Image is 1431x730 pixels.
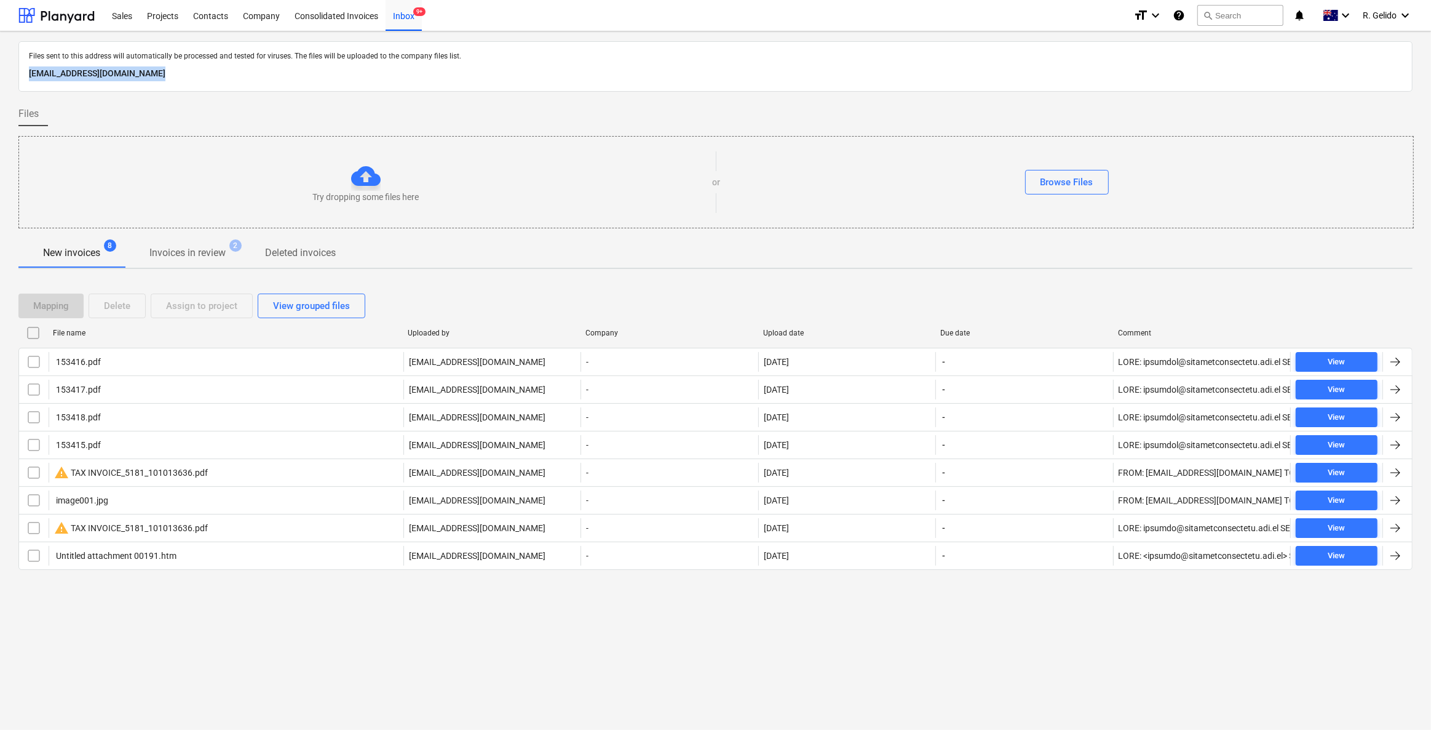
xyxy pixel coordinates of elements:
div: [DATE] [764,385,789,395]
div: View [1328,411,1345,425]
div: - [581,546,758,566]
div: - [581,352,758,372]
span: search [1203,10,1213,20]
button: View [1296,435,1377,455]
div: image001.jpg [54,495,108,505]
i: notifications [1293,8,1306,23]
div: TAX INVOICE_5181_101013636.pdf [54,521,208,535]
div: View [1328,494,1345,508]
i: keyboard_arrow_down [1398,8,1413,23]
div: - [581,407,758,427]
button: View [1296,407,1377,427]
div: Untitled attachment 00191.htm [54,551,176,561]
p: Files sent to this address will automatically be processed and tested for viruses. The files will... [29,52,1402,62]
p: or [712,176,720,188]
button: View [1296,463,1377,483]
p: [EMAIL_ADDRESS][DOMAIN_NAME] [409,550,545,562]
div: View [1328,549,1345,563]
p: [EMAIL_ADDRESS][DOMAIN_NAME] [29,66,1402,81]
span: - [941,467,946,479]
div: [DATE] [764,551,789,561]
div: 153418.pdf [54,412,101,422]
div: Comment [1118,329,1286,337]
div: View [1328,355,1345,369]
div: Upload date [763,329,931,337]
button: View [1296,380,1377,399]
div: 153416.pdf [54,357,101,367]
span: R. Gelido [1363,10,1397,20]
p: Try dropping some files here [312,191,419,203]
div: 153415.pdf [54,440,101,450]
span: 9+ [413,7,426,16]
div: Try dropping some files hereorBrowse Files [18,136,1414,228]
p: [EMAIL_ADDRESS][DOMAIN_NAME] [409,439,545,451]
div: [DATE] [764,357,789,367]
div: View [1328,383,1345,397]
div: Uploaded by [408,329,576,337]
p: [EMAIL_ADDRESS][DOMAIN_NAME] [409,411,545,423]
div: [DATE] [764,440,789,450]
i: Knowledge base [1173,8,1185,23]
span: - [941,522,946,534]
div: View [1328,521,1345,535]
div: View grouped files [273,298,350,314]
span: - [941,494,946,507]
span: 8 [104,239,116,252]
button: Browse Files [1025,170,1109,195]
button: Search [1197,5,1283,26]
span: warning [54,521,69,535]
i: format_size [1133,8,1148,23]
span: 2 [229,239,242,252]
p: [EMAIL_ADDRESS][DOMAIN_NAME] [409,467,545,479]
div: File name [53,329,398,337]
div: - [581,491,758,510]
p: [EMAIL_ADDRESS][DOMAIN_NAME] [409,356,545,368]
span: warning [54,465,69,480]
div: - [581,463,758,483]
i: keyboard_arrow_down [1338,8,1353,23]
div: View [1328,466,1345,480]
span: - [941,439,946,451]
div: TAX INVOICE_5181_101013636.pdf [54,465,208,480]
span: - [941,411,946,423]
button: View [1296,491,1377,510]
p: New invoices [43,246,100,260]
p: Invoices in review [149,246,226,260]
button: View [1296,352,1377,372]
div: [DATE] [764,412,789,422]
span: - [941,383,946,396]
span: Files [18,106,39,121]
div: View [1328,438,1345,452]
div: [DATE] [764,523,789,533]
button: View [1296,546,1377,566]
p: [EMAIL_ADDRESS][DOMAIN_NAME] [409,522,545,534]
span: - [941,550,946,562]
div: 153417.pdf [54,385,101,395]
iframe: Chat Widget [1370,671,1431,730]
div: [DATE] [764,495,789,505]
i: keyboard_arrow_down [1148,8,1163,23]
div: [DATE] [764,468,789,478]
div: Company [585,329,753,337]
div: - [581,380,758,399]
p: [EMAIL_ADDRESS][DOMAIN_NAME] [409,383,545,396]
div: - [581,435,758,455]
div: Browse Files [1041,174,1093,190]
div: Due date [941,329,1109,337]
button: View [1296,518,1377,538]
p: [EMAIL_ADDRESS][DOMAIN_NAME] [409,494,545,507]
span: - [941,356,946,368]
button: View grouped files [258,294,365,318]
div: - [581,518,758,538]
p: Deleted invoices [265,246,336,260]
